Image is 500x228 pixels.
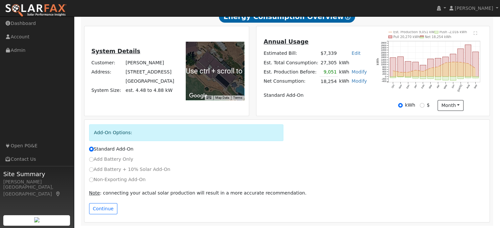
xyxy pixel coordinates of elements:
td: Address: [90,68,124,77]
td: Standard Add-On [262,91,368,100]
text: 1800 [381,53,386,56]
span: [PERSON_NAME] [455,6,493,11]
td: System Size [124,86,175,95]
td: Est. Production Before: [262,67,319,77]
label: kWh [405,102,415,109]
text: Oct [391,84,395,89]
td: [GEOGRAPHIC_DATA] [124,77,175,86]
text: 2000 [381,51,386,54]
rect: onclick="" [458,76,464,79]
circle: onclick="" [400,72,401,73]
text: Nov [398,84,403,89]
text: 400 [382,70,386,73]
circle: onclick="" [430,68,431,69]
text: 2600 [381,44,386,47]
text: Aug [466,84,470,89]
i: Show Help [345,14,350,20]
label: $ [427,102,430,109]
text: 2800 [381,41,386,44]
img: retrieve [34,217,39,222]
input: Add Battery Only [89,157,94,162]
circle: onclick="" [460,62,461,63]
text: 800 [382,66,386,69]
rect: onclick="" [465,45,471,76]
td: kWh [338,77,350,86]
rect: onclick="" [458,49,464,76]
rect: onclick="" [390,58,396,77]
rect: onclick="" [413,76,418,78]
td: 9,051 [320,67,338,77]
rect: onclick="" [473,76,479,78]
u: System Details [91,48,140,54]
div: [GEOGRAPHIC_DATA], [GEOGRAPHIC_DATA] [3,184,70,197]
rect: onclick="" [390,76,396,78]
td: 27,305 [320,58,338,67]
text: -400 [382,80,387,83]
rect: onclick="" [428,59,434,76]
label: Add Battery Only [89,156,133,163]
a: Edit [351,51,360,56]
input: $ [420,103,424,108]
label: Standard Add-On [89,146,133,153]
rect: onclick="" [465,76,471,78]
u: Annual Usage [264,38,308,45]
rect: onclick="" [405,76,411,77]
td: [STREET_ADDRESS] [124,68,175,77]
a: Modify [351,78,367,84]
text: 1400 [381,58,386,61]
text: Sep [473,84,478,89]
text: 1200 [381,61,386,64]
td: Net Consumption: [262,77,319,86]
button: Keyboard shortcuts [206,95,211,100]
text: 1600 [381,56,386,59]
input: Add Battery + 10% Solar Add-On [89,167,94,172]
circle: onclick="" [423,71,424,72]
span: : connecting your actual solar production will result in a more accurate recommendation. [89,190,307,196]
text: Est. Production 9,051 kWh [393,30,437,34]
button: Map Data [215,95,229,100]
text: -200 [382,77,387,80]
circle: onclick="" [445,62,446,63]
rect: onclick="" [442,76,448,80]
rect: onclick="" [442,57,448,76]
input: Standard Add-On [89,147,94,151]
td: $7,339 [320,49,338,58]
a: Open this area in Google Maps (opens a new window) [187,92,209,100]
rect: onclick="" [405,61,411,76]
u: Note [89,190,100,196]
text: 2400 [381,46,386,49]
td: kWh [338,67,350,77]
circle: onclick="" [408,72,409,73]
text: May [443,84,448,90]
td: Est. Total Consumption: [262,58,319,67]
text: Dec [406,84,410,89]
a: Modify [351,69,367,74]
td: Estimated Bill: [262,49,319,58]
text: 2200 [381,49,386,52]
rect: onclick="" [413,62,418,77]
text: Apr [436,84,440,89]
img: Google [187,92,209,100]
rect: onclick="" [428,76,434,78]
td: Customer: [90,58,124,68]
text: Jun [451,84,455,89]
text: Pull 20,270 kWh [393,35,420,39]
text: 600 [382,68,386,71]
rect: onclick="" [420,65,426,76]
input: Non-Exporting Add-On [89,177,94,182]
div: [PERSON_NAME] [3,178,70,185]
text: 1000 [381,63,386,66]
div: Add-On Options: [89,124,284,141]
span: est. 4.48 to 4.88 kW [126,88,173,93]
circle: onclick="" [438,66,439,67]
text: [DATE] [457,84,463,92]
text: Push -2,016 kWh [440,30,467,34]
a: Map [55,191,61,197]
label: Non-Exporting Add-On [89,176,146,183]
label: Add Battery + 10% Solar Add-On [89,166,171,173]
td: kWh [338,58,368,67]
circle: onclick="" [393,70,393,71]
rect: onclick="" [420,76,426,79]
td: System Size: [90,86,124,95]
text: 0 [385,75,386,78]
